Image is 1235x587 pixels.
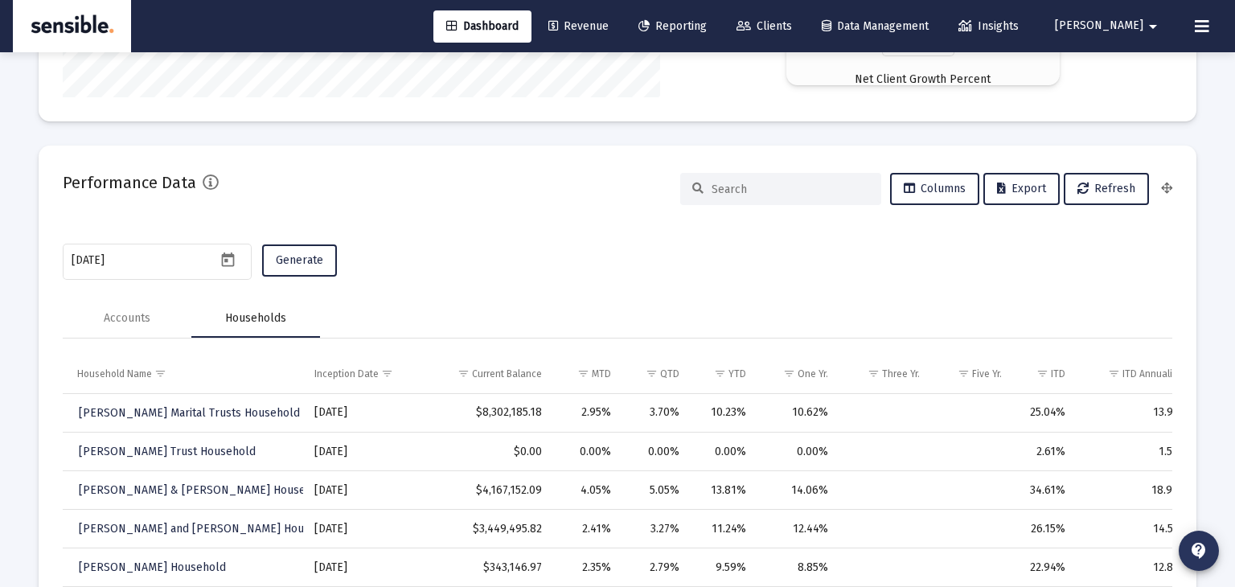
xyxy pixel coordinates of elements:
[303,394,425,433] td: [DATE]
[437,404,543,421] div: $8,302,185.18
[1088,444,1188,460] div: 1.58%
[769,560,829,576] div: 8.85%
[77,478,330,502] a: [PERSON_NAME] & [PERSON_NAME] Household
[855,72,991,88] p: Net Client Growth Percent
[1077,355,1203,393] td: Column ITD Annualized
[425,355,554,393] td: Column Current Balance
[381,367,393,380] span: Show filter options for column 'Inception Date'
[63,170,196,195] h2: Performance Data
[77,517,341,540] a: [PERSON_NAME] and [PERSON_NAME] Household
[1051,367,1065,380] div: ITD
[626,10,720,43] a: Reporting
[702,560,746,576] div: 9.59%
[702,482,746,499] div: 13.81%
[314,367,379,380] div: Inception Date
[446,19,519,33] span: Dashboard
[564,521,611,537] div: 2.41%
[769,404,829,421] div: 10.62%
[303,355,425,393] td: Column Inception Date
[1088,404,1188,421] div: 13.97%
[1088,521,1188,537] div: 14.55%
[437,560,543,576] div: $343,146.97
[769,482,829,499] div: 14.06%
[890,173,979,205] button: Columns
[1108,367,1120,380] span: Show filter options for column 'ITD Annualized'
[77,556,228,579] a: [PERSON_NAME] Household
[564,482,611,499] div: 4.05%
[437,482,543,499] div: $4,167,152.09
[702,404,746,421] div: 10.23%
[564,444,611,460] div: 0.00%
[882,367,920,380] div: Three Yr.
[77,367,152,380] div: Household Name
[660,367,679,380] div: QTD
[736,19,792,33] span: Clients
[1036,10,1182,42] button: [PERSON_NAME]
[997,182,1046,195] span: Export
[1088,560,1188,576] div: 12.84%
[79,445,256,458] span: [PERSON_NAME] Trust Household
[702,444,746,460] div: 0.00%
[809,10,942,43] a: Data Management
[63,355,303,393] td: Column Household Name
[958,367,970,380] span: Show filter options for column 'Five Yr.'
[983,173,1060,205] button: Export
[472,367,542,380] div: Current Balance
[1024,482,1065,499] div: 34.61%
[303,510,425,548] td: [DATE]
[757,355,840,393] td: Column One Yr.
[72,254,216,267] input: Select a Date
[79,560,226,574] span: [PERSON_NAME] Household
[262,244,337,277] button: Generate
[77,440,257,463] a: [PERSON_NAME] Trust Household
[634,560,679,576] div: 2.79%
[1024,404,1065,421] div: 25.04%
[958,19,1019,33] span: Insights
[646,367,658,380] span: Show filter options for column 'QTD'
[1013,355,1077,393] td: Column ITD
[25,10,119,43] img: Dashboard
[634,482,679,499] div: 5.05%
[457,367,470,380] span: Show filter options for column 'Current Balance'
[564,560,611,576] div: 2.35%
[225,310,286,326] div: Households
[577,367,589,380] span: Show filter options for column 'MTD'
[303,548,425,587] td: [DATE]
[1055,19,1143,33] span: [PERSON_NAME]
[592,367,611,380] div: MTD
[931,355,1013,393] td: Column Five Yr.
[1024,444,1065,460] div: 2.61%
[691,355,757,393] td: Column YTD
[77,401,302,425] a: [PERSON_NAME] Marital Trusts Household
[769,444,829,460] div: 0.00%
[276,253,323,267] span: Generate
[79,406,300,420] span: [PERSON_NAME] Marital Trusts Household
[822,19,929,33] span: Data Management
[712,183,869,196] input: Search
[769,521,829,537] div: 12.44%
[104,310,150,326] div: Accounts
[303,471,425,510] td: [DATE]
[1024,521,1065,537] div: 26.15%
[553,355,622,393] td: Column MTD
[868,367,880,380] span: Show filter options for column 'Three Yr.'
[433,10,531,43] a: Dashboard
[1077,182,1135,195] span: Refresh
[798,367,828,380] div: One Yr.
[728,367,746,380] div: YTD
[303,433,425,471] td: [DATE]
[904,182,966,195] span: Columns
[1088,482,1188,499] div: 18.99%
[724,10,805,43] a: Clients
[702,521,746,537] div: 11.24%
[783,367,795,380] span: Show filter options for column 'One Yr.'
[634,521,679,537] div: 3.27%
[437,444,543,460] div: $0.00
[535,10,622,43] a: Revenue
[564,404,611,421] div: 2.95%
[79,522,339,536] span: [PERSON_NAME] and [PERSON_NAME] Household
[1189,541,1208,560] mat-icon: contact_support
[1064,173,1149,205] button: Refresh
[1143,10,1163,43] mat-icon: arrow_drop_down
[548,19,609,33] span: Revenue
